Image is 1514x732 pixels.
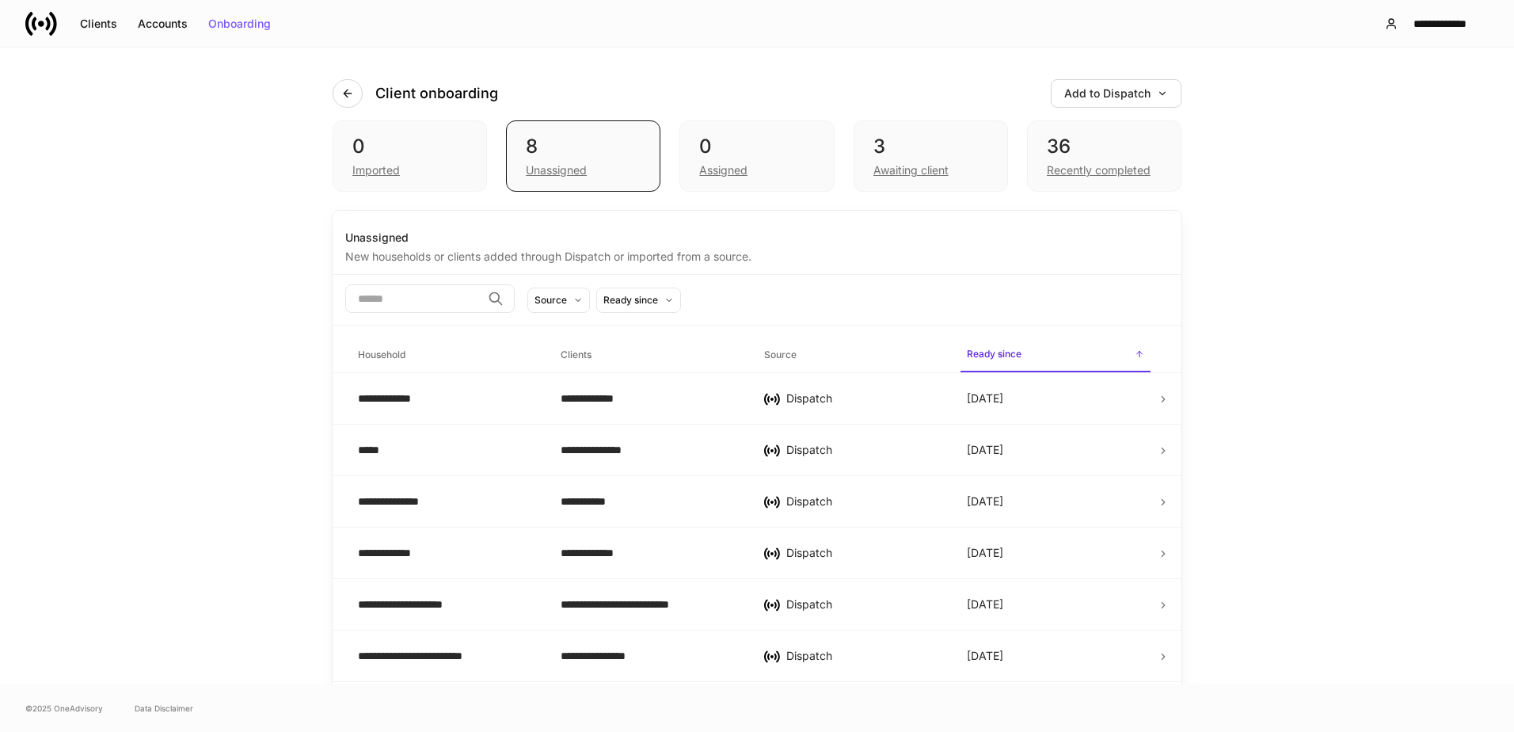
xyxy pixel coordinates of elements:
button: Clients [70,11,127,36]
div: Dispatch [786,391,941,406]
div: New households or clients added through Dispatch or imported from a source. [345,246,1169,265]
div: 36Recently completed [1027,120,1181,192]
p: [DATE] [967,545,1003,561]
div: Dispatch [786,648,941,664]
div: Source [534,292,567,307]
span: Household [352,339,542,372]
div: 0Imported [333,120,487,192]
p: [DATE] [967,391,1003,406]
div: Dispatch [786,442,941,458]
div: Clients [80,18,117,29]
div: Imported [352,162,400,178]
p: [DATE] [967,494,1003,509]
div: 8 [526,134,641,159]
div: 0 [699,134,814,159]
h4: Client onboarding [375,84,498,103]
p: [DATE] [967,442,1003,458]
div: Unassigned [345,230,1169,246]
button: Accounts [127,11,198,36]
div: 0 [352,134,467,159]
span: © 2025 OneAdvisory [25,702,103,715]
div: Unassigned [526,162,587,178]
div: Dispatch [786,494,941,509]
h6: Ready since [967,346,1021,361]
button: Ready since [596,288,681,313]
div: 3Awaiting client [854,120,1008,192]
button: Onboarding [198,11,281,36]
div: Add to Dispatch [1064,88,1168,99]
div: Accounts [138,18,188,29]
div: 8Unassigned [506,120,660,192]
div: Ready since [603,292,658,307]
span: Source [758,339,948,372]
div: Dispatch [786,597,941,612]
button: Source [527,288,590,313]
div: Awaiting client [873,162,949,178]
span: Clients [554,339,744,372]
div: Onboarding [208,18,271,29]
div: 0Assigned [679,120,834,192]
div: Recently completed [1047,162,1151,178]
div: 3 [873,134,988,159]
div: 36 [1047,134,1162,159]
h6: Clients [561,347,592,362]
button: Add to Dispatch [1051,79,1181,108]
div: Dispatch [786,545,941,561]
h6: Household [358,347,405,362]
h6: Source [764,347,797,362]
a: Data Disclaimer [135,702,193,715]
div: Assigned [699,162,747,178]
p: [DATE] [967,648,1003,664]
p: [DATE] [967,597,1003,612]
span: Ready since [961,338,1151,372]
